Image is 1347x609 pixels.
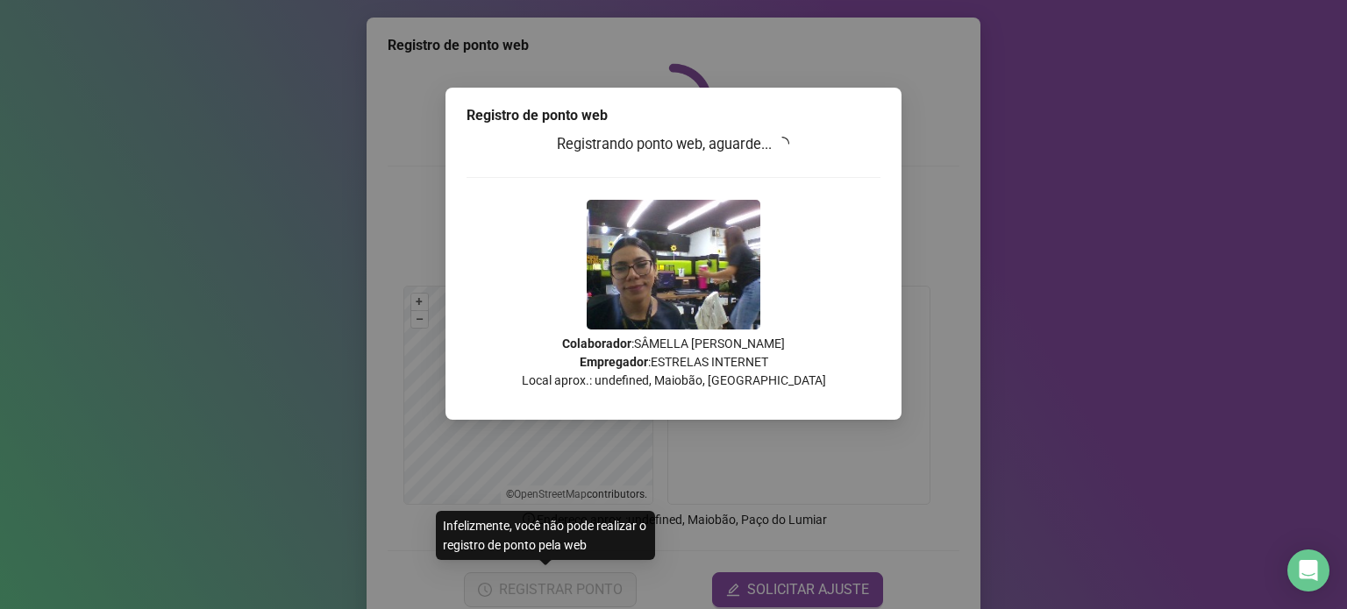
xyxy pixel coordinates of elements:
span: loading [775,136,791,152]
strong: Colaborador [562,336,631,351]
h3: Registrando ponto web, aguarde... [467,133,880,156]
div: Infelizmente, você não pode realizar o registro de ponto pela web [436,511,655,560]
div: Registro de ponto web [467,105,880,126]
img: 2Q== [587,200,760,329]
p: : SÂMELLA [PERSON_NAME] : ESTRELAS INTERNET Local aprox.: undefined, Maiobão, [GEOGRAPHIC_DATA] [467,335,880,390]
strong: Empregador [580,355,648,369]
div: Open Intercom Messenger [1287,549,1329,591]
